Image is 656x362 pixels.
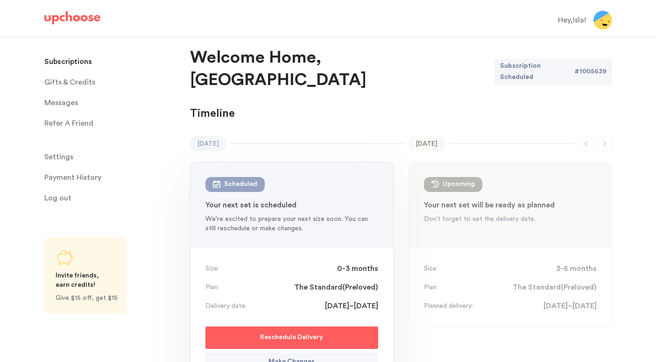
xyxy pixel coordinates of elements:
img: UpChoose [44,11,100,24]
p: Plan: [205,283,219,292]
a: Share UpChoose [44,237,127,314]
a: UpChoose [44,11,100,28]
p: Refer A Friend [44,114,93,133]
button: Reschedule Delivery [205,327,378,349]
p: Planned delivery: [424,301,473,311]
span: [DATE]–[DATE] [325,300,378,312]
p: Subscriptions [44,52,92,71]
p: Delivery date: [205,301,247,311]
span: The Standard ( Preloved ) [294,282,378,293]
span: Gifts & Credits [44,73,95,92]
p: We're excited to prepare your next size soon. You can still reschedule or make changes. [205,214,378,233]
div: Hey, Isla ! [558,14,586,26]
span: Log out [44,189,71,207]
p: Size: [424,264,437,273]
span: The Standard ( Preloved ) [513,282,597,293]
p: Reschedule Delivery [260,332,323,343]
p: Welcome Home, [GEOGRAPHIC_DATA] [190,47,495,92]
a: Log out [44,189,179,207]
span: 0-3 months [337,263,378,274]
span: [DATE]–[DATE] [543,300,597,312]
a: Gifts & Credits [44,73,179,92]
p: Plan: [424,283,437,292]
div: Scheduled [224,179,257,190]
p: Size: [205,264,219,273]
div: Upcoming [443,179,475,190]
a: Subscriptions [44,52,179,71]
a: Messages [44,93,179,112]
div: Subscription Scheduled [494,59,574,85]
p: Your next set will be ready as planned [424,199,597,211]
time: [DATE] [409,136,445,151]
p: Your next set is scheduled [205,199,378,211]
a: Refer A Friend [44,114,179,133]
p: Timeline [190,106,235,121]
span: 3-6 months [556,263,597,274]
span: Messages [44,93,78,112]
p: Payment History [44,168,101,187]
time: [DATE] [190,136,226,151]
span: Settings [44,148,73,166]
p: Don’t forget to set the delivery date. [424,214,597,224]
a: Payment History [44,168,179,187]
div: # 1005639 [574,59,612,85]
a: Settings [44,148,179,166]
